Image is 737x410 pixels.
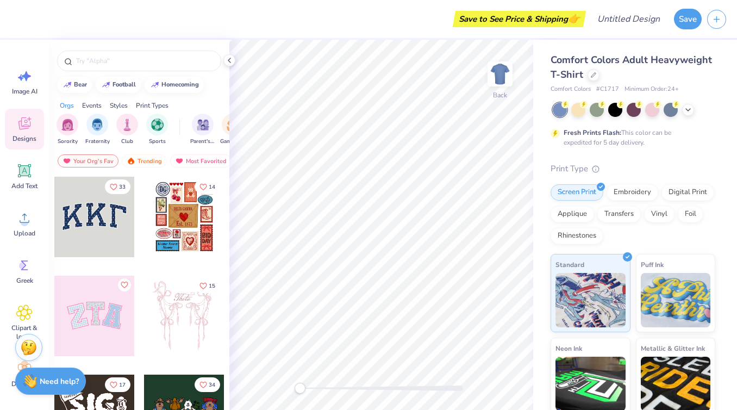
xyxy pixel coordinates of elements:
button: football [96,77,141,93]
span: Game Day [220,138,245,146]
img: Game Day Image [227,119,239,131]
img: most_fav.gif [63,157,71,165]
strong: Fresh Prints Flash: [564,128,621,137]
button: Like [195,377,220,392]
img: most_fav.gif [175,157,184,165]
div: Embroidery [607,184,658,201]
span: Clipart & logos [7,324,42,341]
img: Fraternity Image [91,119,103,131]
button: filter button [190,114,215,146]
button: filter button [220,114,245,146]
span: Minimum Order: 24 + [624,85,679,94]
button: filter button [57,114,78,146]
span: Standard [555,259,584,270]
span: 14 [209,184,215,190]
span: Decorate [11,380,38,388]
div: Print Type [551,163,715,175]
span: Designs [13,134,36,143]
span: 15 [209,283,215,289]
div: Your Org's Fav [58,154,118,167]
img: Sorority Image [61,119,74,131]
button: filter button [85,114,110,146]
span: 17 [119,382,126,388]
span: Parent's Weekend [190,138,215,146]
input: Try "Alpha" [75,55,214,66]
button: filter button [146,114,168,146]
span: Puff Ink [641,259,664,270]
div: Rhinestones [551,228,603,244]
button: Like [105,179,130,194]
span: Metallic & Glitter Ink [641,343,705,354]
div: Screen Print [551,184,603,201]
span: Image AI [12,87,38,96]
img: trend_line.gif [63,82,72,88]
div: Most Favorited [170,154,232,167]
div: filter for Fraternity [85,114,110,146]
div: homecoming [161,82,199,88]
button: Like [195,179,220,194]
span: 👉 [568,12,580,25]
strong: Need help? [40,376,79,387]
img: Back [489,63,511,85]
img: Club Image [121,119,133,131]
span: Comfort Colors Adult Heavyweight T-Shirt [551,53,712,81]
span: Sports [149,138,166,146]
img: trend_line.gif [102,82,110,88]
span: Neon Ink [555,343,582,354]
div: Accessibility label [295,383,305,394]
span: Club [121,138,133,146]
span: Upload [14,229,35,238]
div: This color can be expedited for 5 day delivery. [564,128,697,147]
span: Greek [16,276,33,285]
button: bear [57,77,92,93]
button: homecoming [145,77,204,93]
div: filter for Parent's Weekend [190,114,215,146]
div: bear [74,82,87,88]
span: Add Text [11,182,38,190]
span: Comfort Colors [551,85,591,94]
div: Orgs [60,101,74,110]
img: Standard [555,273,626,327]
span: Sorority [58,138,78,146]
img: Parent's Weekend Image [197,119,209,131]
div: Save to See Price & Shipping [455,11,583,27]
span: Fraternity [85,138,110,146]
div: Digital Print [661,184,714,201]
img: Sports Image [151,119,164,131]
button: Like [118,278,131,291]
div: Trending [122,154,167,167]
div: Back [493,90,507,100]
div: filter for Club [116,114,138,146]
div: filter for Sorority [57,114,78,146]
div: Print Types [136,101,168,110]
button: filter button [116,114,138,146]
input: Untitled Design [589,8,669,30]
button: Like [105,377,130,392]
button: Like [195,278,220,293]
button: Save [674,9,702,29]
div: football [113,82,136,88]
div: Styles [110,101,128,110]
div: Transfers [597,206,641,222]
img: trending.gif [127,157,135,165]
div: Applique [551,206,594,222]
img: Puff Ink [641,273,711,327]
img: trend_line.gif [151,82,159,88]
div: filter for Game Day [220,114,245,146]
span: # C1717 [596,85,619,94]
div: Events [82,101,102,110]
span: 34 [209,382,215,388]
div: Foil [678,206,703,222]
div: filter for Sports [146,114,168,146]
div: Vinyl [644,206,674,222]
span: 33 [119,184,126,190]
